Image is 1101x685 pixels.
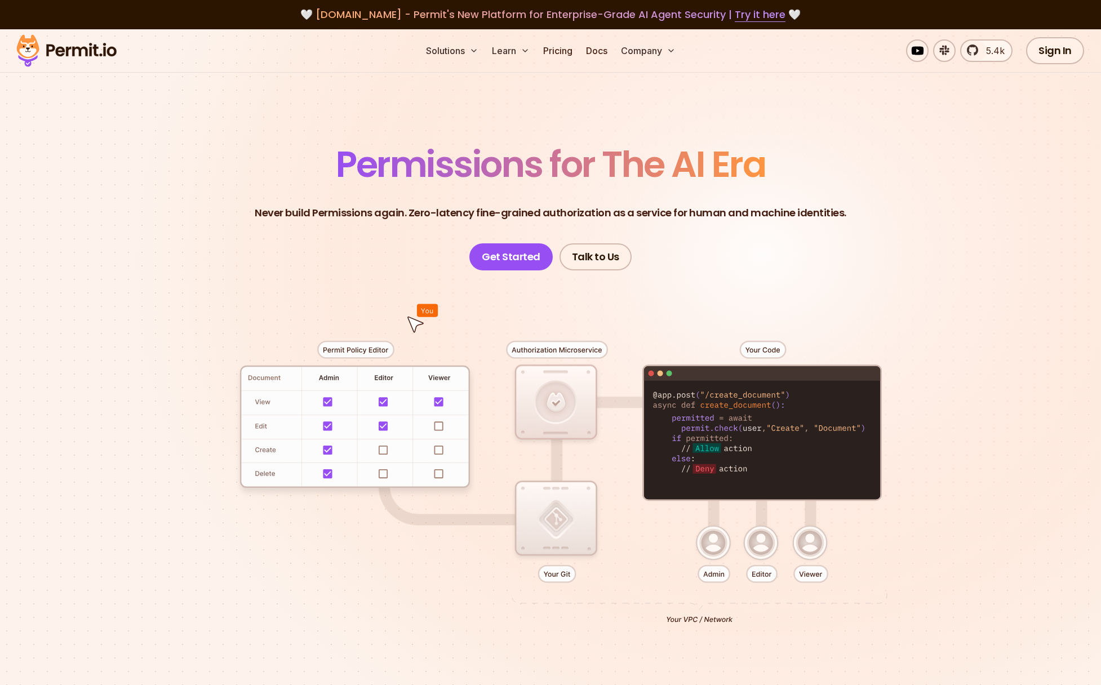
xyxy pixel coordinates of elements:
a: Sign In [1026,37,1084,64]
a: Try it here [735,7,785,22]
a: Pricing [539,39,577,62]
a: 5.4k [960,39,1013,62]
p: Never build Permissions again. Zero-latency fine-grained authorization as a service for human and... [255,205,846,221]
button: Solutions [421,39,483,62]
span: Permissions for The AI Era [336,139,765,189]
button: Company [616,39,680,62]
a: Get Started [469,243,553,270]
button: Learn [487,39,534,62]
div: 🤍 🤍 [27,7,1074,23]
img: Permit logo [11,32,122,70]
span: [DOMAIN_NAME] - Permit's New Platform for Enterprise-Grade AI Agent Security | [316,7,785,21]
a: Talk to Us [560,243,632,270]
span: 5.4k [979,44,1005,57]
a: Docs [581,39,612,62]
